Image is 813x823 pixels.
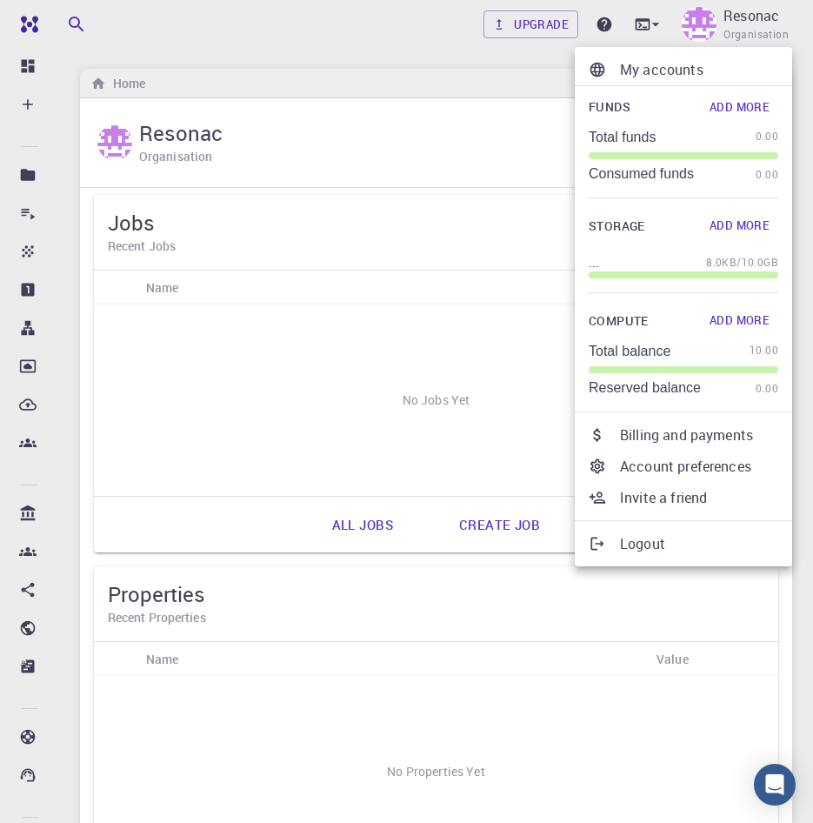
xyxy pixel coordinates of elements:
button: Add More [701,212,778,240]
span: Storage [589,216,645,238]
span: 8.0KB [706,254,736,271]
p: Total funds [589,130,656,145]
button: Add More [701,307,778,335]
p: ... [589,254,599,271]
p: My accounts [620,59,778,80]
span: 0.00 [756,166,778,184]
span: 10.00 [750,342,778,359]
p: Total balance [589,344,670,359]
span: 0.00 [756,128,778,145]
button: Add More [701,93,778,121]
span: 0.00 [756,380,778,398]
p: Consumed funds [589,166,694,182]
a: Billing and payments [575,419,792,451]
p: Invite a friend [620,487,778,508]
p: Billing and payments [620,425,778,445]
div: Open Intercom Messenger [754,764,796,806]
p: Reserved balance [589,380,701,396]
p: Account preferences [620,456,778,477]
span: 10.0GB [742,254,778,271]
span: Funds [589,97,630,118]
span: Compute [589,311,649,332]
a: Logout [575,528,792,559]
span: / [736,254,741,271]
a: My accounts [575,54,792,85]
a: Account preferences [575,451,792,482]
p: Logout [620,533,778,554]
